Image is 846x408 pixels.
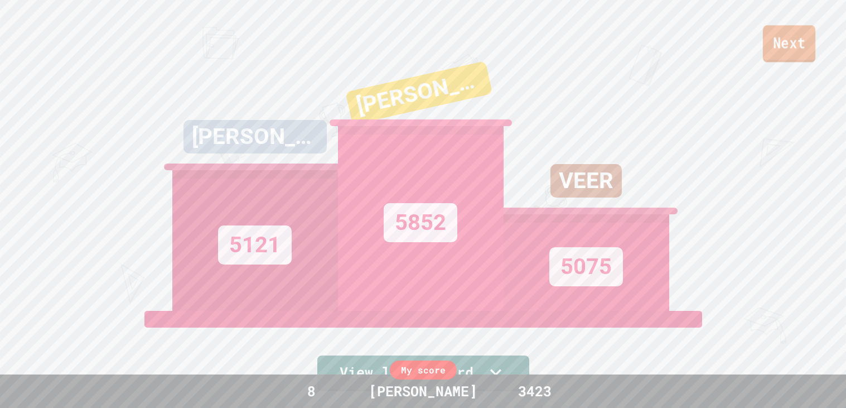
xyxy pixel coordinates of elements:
[183,120,327,153] div: [PERSON_NAME]
[390,361,457,380] div: My score
[317,356,529,391] a: View leaderboard
[493,381,577,402] div: 3423
[218,225,292,265] div: 5121
[549,247,623,286] div: 5075
[345,61,492,125] div: [PERSON_NAME]
[270,381,354,402] div: 8
[357,381,489,402] div: [PERSON_NAME]
[763,25,815,62] a: Next
[550,164,622,198] div: VEER
[384,203,457,242] div: 5852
